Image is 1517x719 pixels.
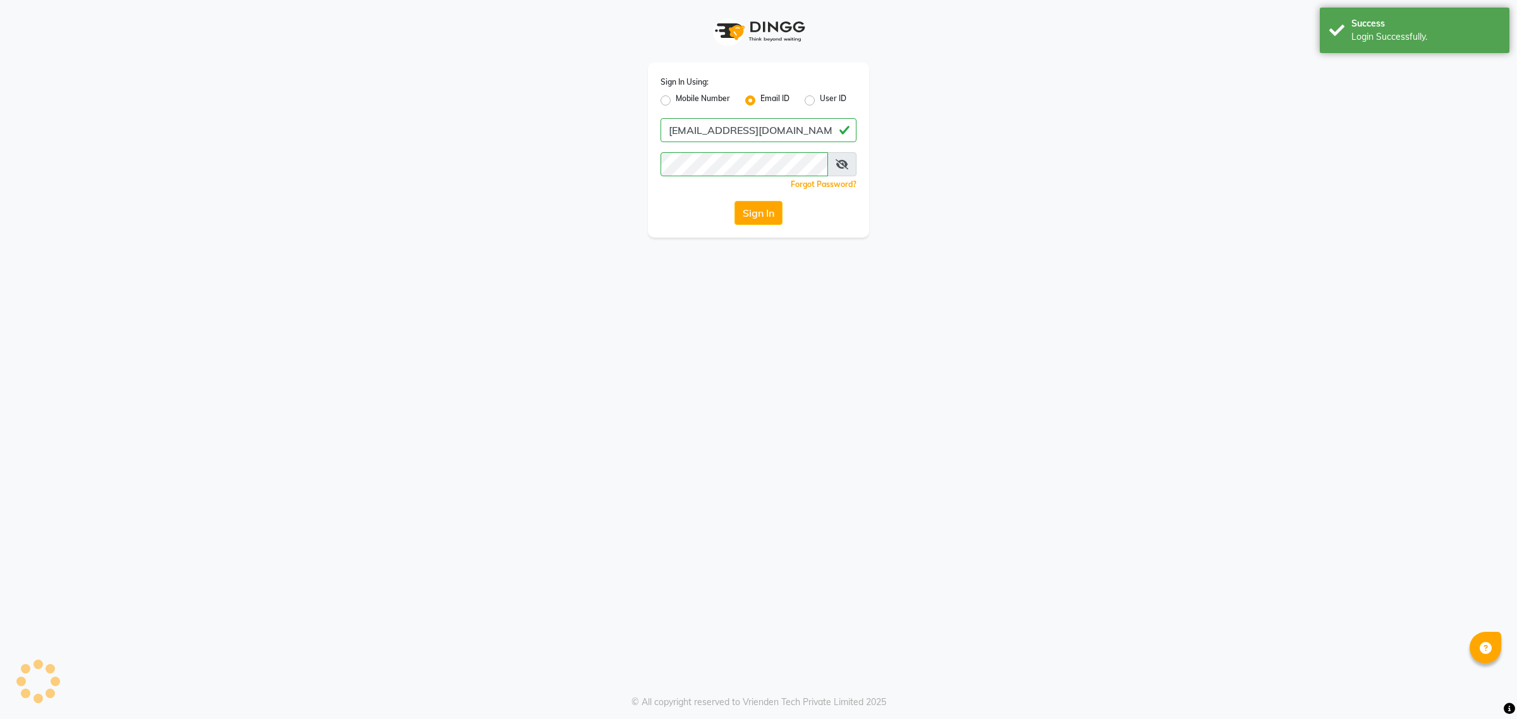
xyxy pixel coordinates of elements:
button: Sign In [734,201,783,225]
img: logo1.svg [708,13,809,50]
input: Username [661,118,856,142]
label: Mobile Number [676,93,730,108]
div: Login Successfully. [1351,30,1500,44]
input: Username [661,152,828,176]
a: Forgot Password? [791,179,856,189]
label: Sign In Using: [661,76,709,88]
label: Email ID [760,93,789,108]
div: Success [1351,17,1500,30]
label: User ID [820,93,846,108]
